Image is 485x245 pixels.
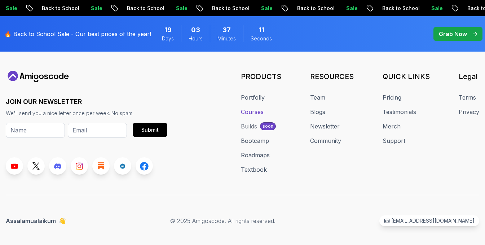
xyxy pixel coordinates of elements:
[164,25,172,35] span: 19 Days
[340,5,363,12] p: Sale
[49,157,66,175] a: Discord link
[170,216,275,225] p: © 2025 Amigoscode. All rights reserved.
[141,126,159,134] div: Submit
[241,151,270,159] a: Roadmaps
[379,215,479,226] a: [EMAIL_ADDRESS][DOMAIN_NAME]
[241,93,265,102] a: Portfolly
[27,157,45,175] a: Twitter link
[391,217,475,224] p: [EMAIL_ADDRESS][DOMAIN_NAME]
[114,157,131,175] a: LinkedIn link
[459,93,476,102] a: Terms
[85,5,108,12] p: Sale
[59,216,66,225] span: 👋
[310,122,340,131] a: Newsletter
[255,5,278,12] p: Sale
[6,97,167,107] h3: JOIN OUR NEWSLETTER
[459,108,479,116] a: Privacy
[241,108,264,116] a: Courses
[310,93,325,102] a: Team
[68,123,127,138] input: Email
[191,25,200,35] span: 3 Hours
[310,71,354,82] h3: RESOURCES
[459,71,479,82] h3: Legal
[206,5,255,12] p: Back to School
[376,5,426,12] p: Back to School
[310,136,341,145] a: Community
[383,108,416,116] a: Testimonials
[251,35,272,42] span: Seconds
[170,5,193,12] p: Sale
[241,165,267,174] a: Textbook
[189,35,203,42] span: Hours
[259,25,264,35] span: 11 Seconds
[241,122,257,131] div: Builds
[383,136,405,145] a: Support
[241,71,281,82] h3: PRODUCTS
[6,157,23,175] a: Youtube link
[310,108,325,116] a: Blogs
[263,123,273,129] p: soon
[383,71,430,82] h3: QUICK LINKS
[162,35,174,42] span: Days
[6,110,167,117] p: We'll send you a nice letter once per week. No spam.
[439,30,467,38] p: Grab Now
[291,5,340,12] p: Back to School
[222,25,231,35] span: 37 Minutes
[426,5,449,12] p: Sale
[6,216,66,225] p: Assalamualaikum
[4,30,151,38] p: 🔥 Back to School Sale - Our best prices of the year!
[217,35,236,42] span: Minutes
[136,157,153,175] a: Facebook link
[92,157,110,175] a: Blog link
[121,5,170,12] p: Back to School
[383,93,401,102] a: Pricing
[241,136,269,145] a: Bootcamp
[71,157,88,175] a: Instagram link
[383,122,401,131] a: Merch
[133,123,167,137] button: Submit
[6,123,65,138] input: Name
[36,5,85,12] p: Back to School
